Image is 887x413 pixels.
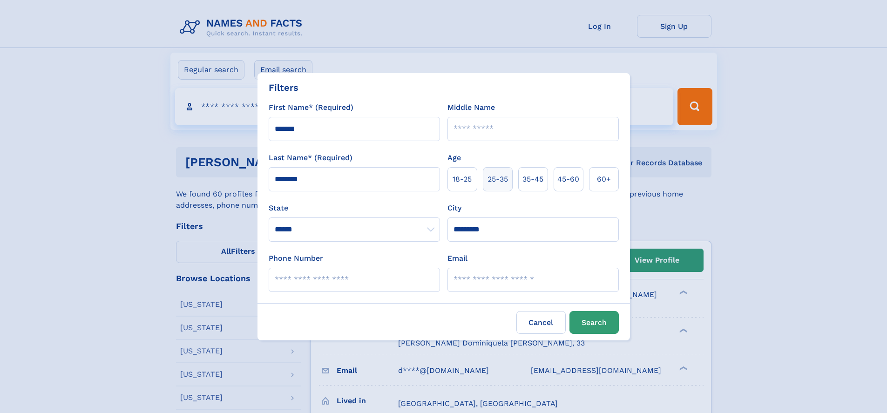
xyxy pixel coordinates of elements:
span: 60+ [597,174,611,185]
label: Phone Number [269,253,323,264]
label: City [447,203,461,214]
span: 25‑35 [488,174,508,185]
div: Filters [269,81,298,95]
label: Cancel [516,311,566,334]
button: Search [569,311,619,334]
label: Last Name* (Required) [269,152,352,163]
span: 18‑25 [453,174,472,185]
label: Middle Name [447,102,495,113]
label: Email [447,253,467,264]
label: Age [447,152,461,163]
label: State [269,203,440,214]
span: 35‑45 [522,174,543,185]
span: 45‑60 [557,174,579,185]
label: First Name* (Required) [269,102,353,113]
